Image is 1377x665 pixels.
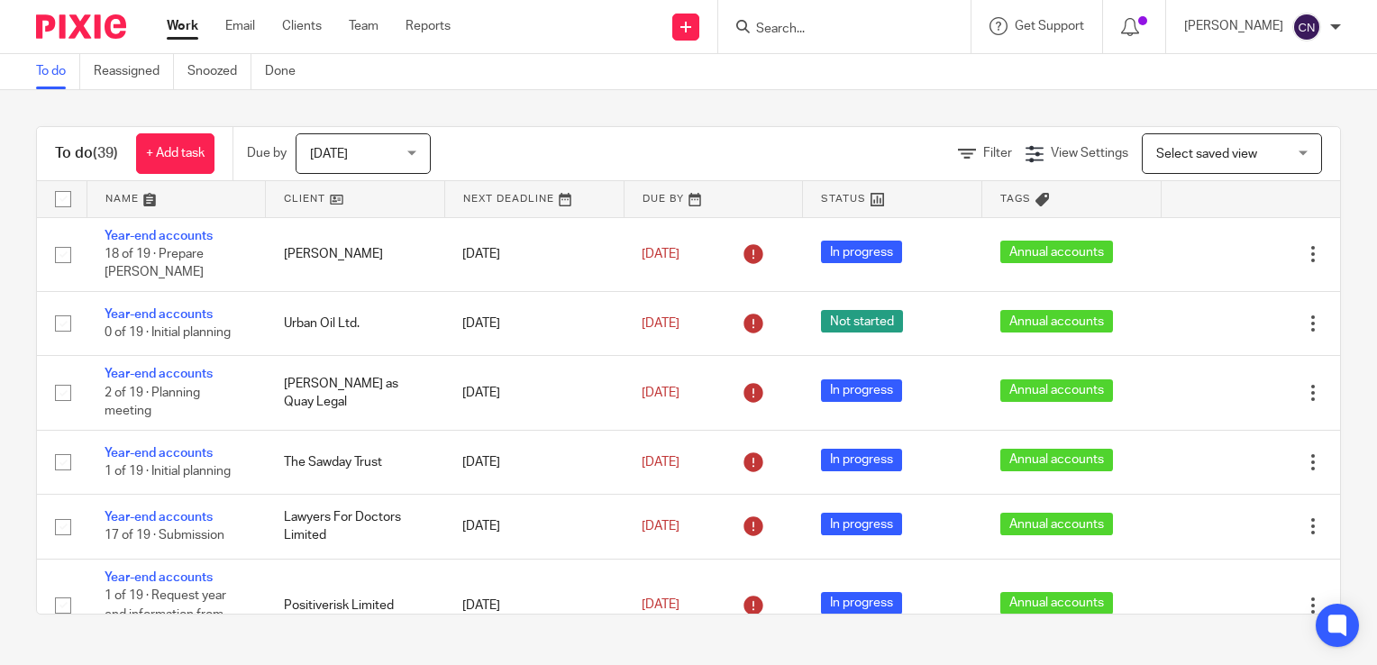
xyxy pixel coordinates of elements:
[1000,241,1113,263] span: Annual accounts
[1000,310,1113,332] span: Annual accounts
[105,571,213,584] a: Year-end accounts
[105,230,213,242] a: Year-end accounts
[444,559,624,651] td: [DATE]
[642,456,679,469] span: [DATE]
[1000,449,1113,471] span: Annual accounts
[821,241,902,263] span: In progress
[266,495,445,559] td: Lawyers For Doctors Limited
[266,356,445,430] td: [PERSON_NAME] as Quay Legal
[105,447,213,460] a: Year-end accounts
[36,54,80,89] a: To do
[105,248,204,279] span: 18 of 19 · Prepare [PERSON_NAME]
[1000,194,1031,204] span: Tags
[821,310,903,332] span: Not started
[406,17,451,35] a: Reports
[444,291,624,355] td: [DATE]
[225,17,255,35] a: Email
[105,530,224,542] span: 17 of 19 · Submission
[1292,13,1321,41] img: svg%3E
[349,17,378,35] a: Team
[642,520,679,533] span: [DATE]
[1000,379,1113,402] span: Annual accounts
[105,589,226,639] span: 1 of 19 · Request year end information from client
[265,54,309,89] a: Done
[105,465,231,478] span: 1 of 19 · Initial planning
[105,511,213,524] a: Year-end accounts
[1015,20,1084,32] span: Get Support
[821,513,902,535] span: In progress
[821,449,902,471] span: In progress
[94,54,174,89] a: Reassigned
[36,14,126,39] img: Pixie
[266,217,445,291] td: [PERSON_NAME]
[444,430,624,494] td: [DATE]
[167,17,198,35] a: Work
[55,144,118,163] h1: To do
[282,17,322,35] a: Clients
[247,144,287,162] p: Due by
[1184,17,1283,35] p: [PERSON_NAME]
[266,291,445,355] td: Urban Oil Ltd.
[310,148,348,160] span: [DATE]
[642,599,679,612] span: [DATE]
[105,368,213,380] a: Year-end accounts
[444,217,624,291] td: [DATE]
[187,54,251,89] a: Snoozed
[642,317,679,330] span: [DATE]
[444,495,624,559] td: [DATE]
[983,147,1012,159] span: Filter
[105,308,213,321] a: Year-end accounts
[105,387,200,418] span: 2 of 19 · Planning meeting
[821,379,902,402] span: In progress
[1156,148,1257,160] span: Select saved view
[136,133,214,174] a: + Add task
[754,22,916,38] input: Search
[266,559,445,651] td: Positiverisk Limited
[93,146,118,160] span: (39)
[821,592,902,615] span: In progress
[266,430,445,494] td: The Sawday Trust
[1000,592,1113,615] span: Annual accounts
[642,248,679,260] span: [DATE]
[1000,513,1113,535] span: Annual accounts
[105,326,231,339] span: 0 of 19 · Initial planning
[1051,147,1128,159] span: View Settings
[642,387,679,399] span: [DATE]
[444,356,624,430] td: [DATE]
